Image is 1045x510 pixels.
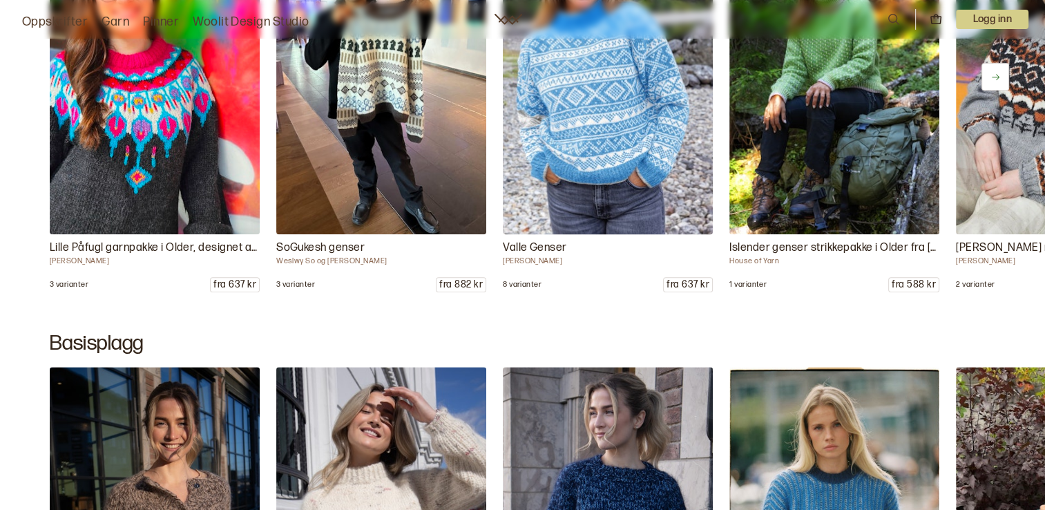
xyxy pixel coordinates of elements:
a: Woolit [495,14,522,25]
p: 8 varianter [503,280,541,290]
p: Weslwy So og [PERSON_NAME] [276,256,486,266]
p: Lille Påfugl garnpakke i Older, designet av [PERSON_NAME] [50,240,260,256]
p: fra 637 kr [211,278,259,292]
p: Logg inn [956,10,1028,29]
a: Pinner [143,12,179,32]
button: User dropdown [956,10,1028,29]
p: [PERSON_NAME] [50,256,260,266]
p: 3 varianter [276,280,315,290]
p: 3 varianter [50,280,88,290]
a: Woolit Design Studio [193,12,309,32]
p: 2 varianter [956,280,995,290]
p: Islender genser strikkepakke i Older fra [PERSON_NAME] [729,240,939,256]
a: Oppskrifter [22,12,88,32]
p: [PERSON_NAME] [503,256,713,266]
p: fra 637 kr [664,278,712,292]
p: 1 varianter [729,280,767,290]
p: Valle Genser [503,240,713,256]
p: SoGukesh genser [276,240,486,256]
p: fra 882 kr [437,278,486,292]
h2: Basisplagg [50,331,995,356]
a: Garn [102,12,129,32]
p: House of Yarn [729,256,939,266]
p: fra 588 kr [889,278,939,292]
